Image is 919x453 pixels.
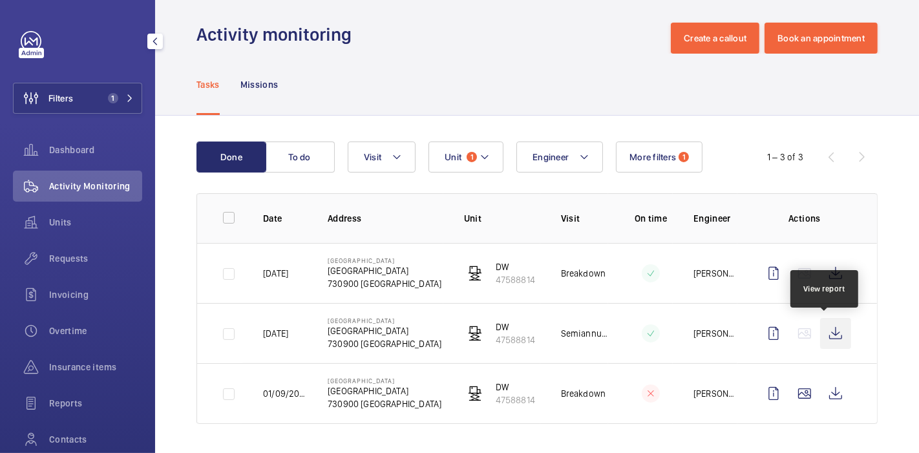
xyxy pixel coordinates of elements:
[464,212,540,225] p: Unit
[196,78,220,91] p: Tasks
[48,92,73,105] span: Filters
[679,152,689,162] span: 1
[328,397,441,410] p: 730900 [GEOGRAPHIC_DATA]
[263,387,307,400] p: 01/09/2025
[496,333,535,346] p: 47588814
[263,267,288,280] p: [DATE]
[49,324,142,337] span: Overtime
[467,266,483,281] img: freight_elevator.svg
[263,327,288,340] p: [DATE]
[693,212,737,225] p: Engineer
[49,288,142,301] span: Invoicing
[629,212,673,225] p: On time
[496,321,535,333] p: DW
[693,387,737,400] p: [PERSON_NAME]
[328,264,441,277] p: [GEOGRAPHIC_DATA]
[467,152,477,162] span: 1
[496,394,535,406] p: 47588814
[516,142,603,173] button: Engineer
[348,142,416,173] button: Visit
[364,152,381,162] span: Visit
[616,142,702,173] button: More filters1
[328,317,441,324] p: [GEOGRAPHIC_DATA]
[561,212,608,225] p: Visit
[328,257,441,264] p: [GEOGRAPHIC_DATA]
[561,327,608,340] p: Semiannual maintenance
[328,377,441,385] p: [GEOGRAPHIC_DATA]
[49,252,142,265] span: Requests
[108,93,118,103] span: 1
[263,212,307,225] p: Date
[328,324,441,337] p: [GEOGRAPHIC_DATA]
[49,180,142,193] span: Activity Monitoring
[693,327,737,340] p: [PERSON_NAME]
[767,151,803,163] div: 1 – 3 of 3
[467,386,483,401] img: freight_elevator.svg
[533,152,569,162] span: Engineer
[49,397,142,410] span: Reports
[765,23,878,54] button: Book an appointment
[496,260,535,273] p: DW
[561,387,606,400] p: Breakdown
[445,152,461,162] span: Unit
[265,142,335,173] button: To do
[328,277,441,290] p: 730900 [GEOGRAPHIC_DATA]
[328,385,441,397] p: [GEOGRAPHIC_DATA]
[49,361,142,374] span: Insurance items
[803,283,845,295] div: View report
[328,212,443,225] p: Address
[240,78,279,91] p: Missions
[328,337,441,350] p: 730900 [GEOGRAPHIC_DATA]
[496,381,535,394] p: DW
[13,83,142,114] button: Filters1
[671,23,759,54] button: Create a callout
[49,433,142,446] span: Contacts
[196,23,359,47] h1: Activity monitoring
[629,152,676,162] span: More filters
[467,326,483,341] img: freight_elevator.svg
[561,267,606,280] p: Breakdown
[49,216,142,229] span: Units
[496,273,535,286] p: 47588814
[758,212,851,225] p: Actions
[693,267,737,280] p: [PERSON_NAME] Dela [PERSON_NAME]
[196,142,266,173] button: Done
[428,142,503,173] button: Unit1
[49,143,142,156] span: Dashboard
